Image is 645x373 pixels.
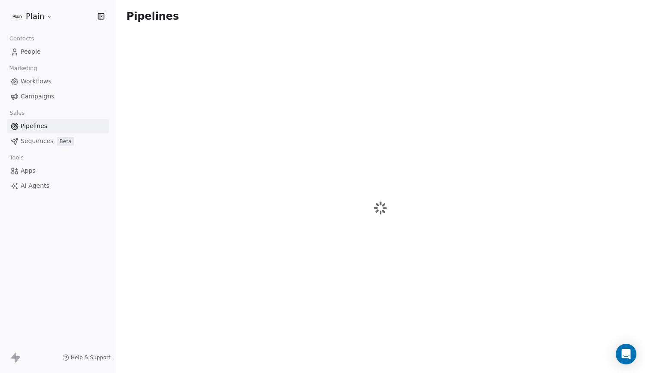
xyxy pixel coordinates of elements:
a: Workflows [7,74,109,89]
span: Campaigns [21,92,54,101]
span: People [21,47,41,56]
a: Help & Support [62,354,111,361]
span: Pipelines [126,10,179,22]
span: Contacts [6,32,38,45]
span: Tools [6,151,27,164]
a: People [7,45,109,59]
span: AI Agents [21,181,49,190]
a: Apps [7,164,109,178]
a: Pipelines [7,119,109,133]
span: Beta [57,137,74,146]
span: Apps [21,166,36,175]
span: Plain [26,11,44,22]
div: Open Intercom Messenger [616,344,636,364]
span: Pipelines [21,122,47,131]
span: Sequences [21,137,53,146]
img: Plain-Logo-Tile.png [12,11,22,21]
a: SequencesBeta [7,134,109,148]
span: Marketing [6,62,41,75]
span: Sales [6,107,28,119]
a: AI Agents [7,179,109,193]
span: Help & Support [71,354,111,361]
button: Plain [10,9,55,24]
a: Campaigns [7,89,109,104]
span: Workflows [21,77,52,86]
